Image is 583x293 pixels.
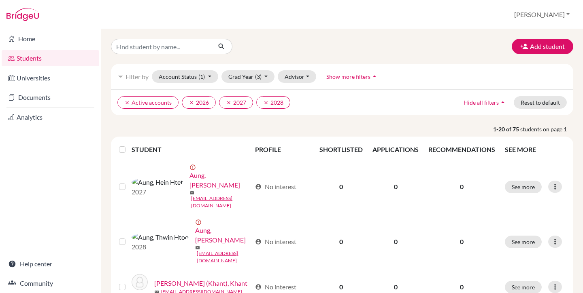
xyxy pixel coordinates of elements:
[423,140,500,159] th: RECOMMENDATIONS
[132,187,183,197] p: 2027
[198,73,205,80] span: (1)
[2,31,99,47] a: Home
[315,159,368,214] td: 0
[6,8,39,21] img: Bridge-U
[370,72,379,80] i: arrow_drop_up
[464,99,499,106] span: Hide all filters
[124,100,130,105] i: clear
[255,284,262,290] span: account_circle
[2,256,99,272] a: Help center
[197,250,251,264] a: [EMAIL_ADDRESS][DOMAIN_NAME]
[117,73,124,80] i: filter_list
[189,171,251,190] a: Aung, [PERSON_NAME]
[132,232,189,242] img: Aung, Thwin Htoo
[499,98,507,106] i: arrow_drop_up
[255,282,296,292] div: No interest
[111,39,211,54] input: Find student by name...
[182,96,216,109] button: clear2026
[152,70,218,83] button: Account Status(1)
[326,73,370,80] span: Show more filters
[2,109,99,125] a: Analytics
[126,73,149,80] span: Filter by
[250,140,315,159] th: PROFILE
[505,236,542,248] button: See more
[132,177,183,187] img: Aung, Hein Htet
[493,125,520,133] strong: 1-20 of 75
[255,73,262,80] span: (3)
[195,226,251,245] a: Aung, [PERSON_NAME]
[191,195,251,209] a: [EMAIL_ADDRESS][DOMAIN_NAME]
[154,278,247,288] a: [PERSON_NAME] (Khant), Khant
[457,96,514,109] button: Hide all filtersarrow_drop_up
[505,181,542,193] button: See more
[278,70,316,83] button: Advisor
[2,70,99,86] a: Universities
[2,50,99,66] a: Students
[255,183,262,190] span: account_circle
[255,237,296,247] div: No interest
[428,237,495,247] p: 0
[132,140,250,159] th: STUDENT
[368,159,423,214] td: 0
[189,100,194,105] i: clear
[132,274,148,290] img: Aung Hein (Khant), Khant
[256,96,290,109] button: clear2028
[195,245,200,250] span: mail
[132,242,189,252] p: 2028
[512,39,573,54] button: Add student
[2,89,99,105] a: Documents
[195,219,203,226] span: error_outline
[263,100,269,105] i: clear
[520,125,573,133] span: students on page 1
[428,282,495,292] p: 0
[255,238,262,245] span: account_circle
[221,70,275,83] button: Grad Year(3)
[219,96,253,109] button: clear2027
[189,164,198,171] span: error_outline
[368,140,423,159] th: APPLICATIONS
[514,96,567,109] button: Reset to default
[319,70,385,83] button: Show more filtersarrow_drop_up
[315,214,368,269] td: 0
[500,140,570,159] th: SEE MORE
[428,182,495,192] p: 0
[315,140,368,159] th: SHORTLISTED
[255,182,296,192] div: No interest
[226,100,232,105] i: clear
[117,96,179,109] button: clearActive accounts
[368,214,423,269] td: 0
[511,7,573,22] button: [PERSON_NAME]
[189,190,194,195] span: mail
[2,275,99,291] a: Community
